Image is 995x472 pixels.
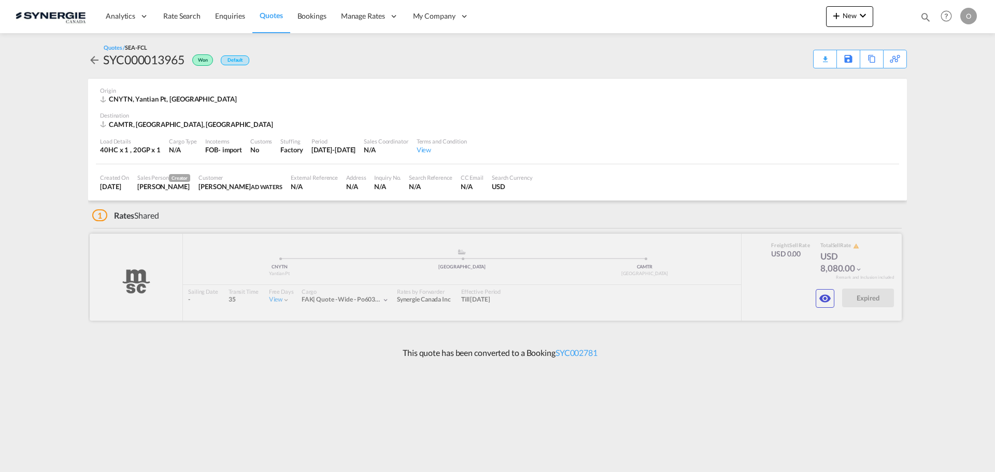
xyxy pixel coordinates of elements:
[417,137,467,145] div: Terms and Condition
[920,11,931,23] md-icon: icon-magnify
[92,209,107,221] span: 1
[88,51,103,68] div: icon-arrow-left
[100,145,161,154] div: 40HC x 1 , 20GP x 1
[100,120,276,129] div: CAMTR, Port of Montreal, North America
[413,11,456,21] span: My Company
[88,54,101,66] md-icon: icon-arrow-left
[937,7,960,26] div: Help
[125,44,147,51] span: SEA-FCL
[461,182,484,191] div: N/A
[106,11,135,21] span: Analytics
[364,137,408,145] div: Sales Coordinator
[198,57,210,67] span: Won
[103,51,184,68] div: SYC000013965
[960,8,977,24] div: O
[280,137,303,145] div: Stuffing
[251,183,282,190] span: AD WATERS
[250,137,272,145] div: Customs
[137,174,190,182] div: Sales Person
[100,174,129,181] div: Created On
[492,174,533,181] div: Search Currency
[205,145,218,154] div: FOB
[184,51,216,68] div: Won
[100,111,895,119] div: Destination
[819,50,831,60] div: Quote PDF is not available at this time
[221,55,249,65] div: Default
[215,11,245,20] span: Enquiries
[260,11,282,20] span: Quotes
[556,348,598,357] a: SYC002781
[830,11,869,20] span: New
[374,174,401,181] div: Inquiry No.
[409,174,452,181] div: Search Reference
[417,145,467,154] div: View
[92,210,159,221] div: Shared
[198,174,282,181] div: Customer
[341,11,385,21] span: Manage Rates
[826,6,873,27] button: icon-plus 400-fgNewicon-chevron-down
[16,5,86,28] img: 1f56c880d42311ef80fc7dca854c8e59.png
[163,11,201,20] span: Rate Search
[291,174,338,181] div: External Reference
[100,137,161,145] div: Load Details
[311,145,356,154] div: 31 Aug 2025
[104,44,147,51] div: Quotes /SEA-FCL
[205,137,242,145] div: Incoterms
[291,182,338,191] div: N/A
[109,95,236,103] span: CNYTN, Yantian Pt, [GEOGRAPHIC_DATA]
[346,174,366,181] div: Address
[857,9,869,22] md-icon: icon-chevron-down
[169,145,197,154] div: N/A
[364,145,408,154] div: N/A
[114,210,135,220] span: Rates
[816,289,834,308] button: icon-eye
[198,182,282,191] div: Laura Cuciurean
[819,52,831,60] md-icon: icon-download
[100,87,895,94] div: Origin
[937,7,955,25] span: Help
[137,182,190,191] div: Rosa Ho
[830,9,843,22] md-icon: icon-plus 400-fg
[169,174,190,182] span: Creator
[100,94,239,104] div: CNYTN, Yantian Pt, Asia
[169,137,197,145] div: Cargo Type
[397,347,598,359] p: This quote has been converted to a Booking
[374,182,401,191] div: N/A
[819,292,831,305] md-icon: icon-eye
[920,11,931,27] div: icon-magnify
[311,137,356,145] div: Period
[250,145,272,154] div: No
[837,50,860,68] div: Save As Template
[100,182,129,191] div: 11 Aug 2025
[297,11,326,20] span: Bookings
[492,182,533,191] div: USD
[280,145,303,154] div: Factory Stuffing
[346,182,366,191] div: N/A
[461,174,484,181] div: CC Email
[409,182,452,191] div: N/A
[218,145,242,154] div: - import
